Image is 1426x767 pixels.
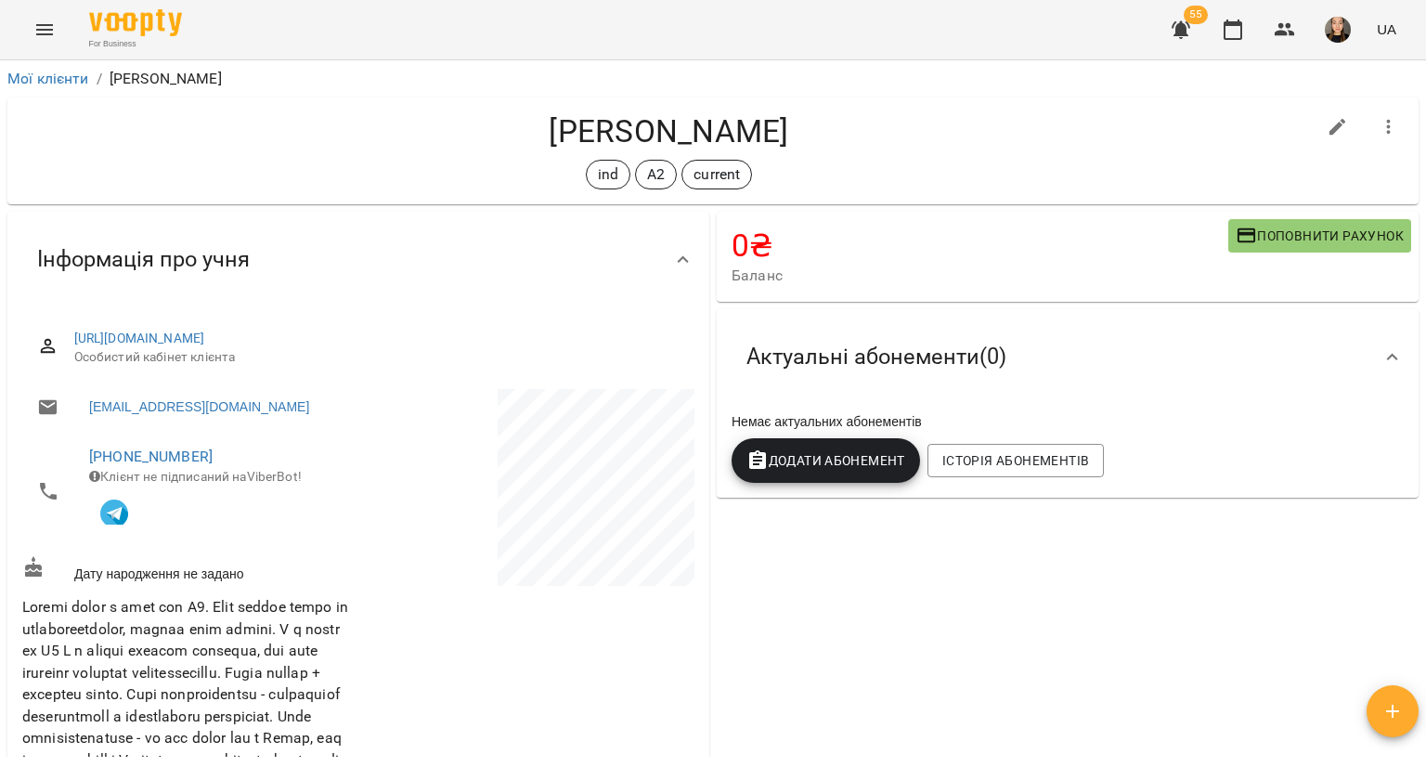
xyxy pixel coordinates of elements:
[19,552,358,587] div: Дату народження не задано
[74,348,680,367] span: Особистий кабінет клієнта
[100,500,128,527] img: Telegram
[728,409,1407,435] div: Немає актуальних абонементів
[942,449,1089,472] span: Історія абонементів
[1325,17,1351,43] img: 07686a9793963d6b74447e7664111bec.jpg
[717,309,1419,405] div: Актуальні абонементи(0)
[89,469,302,484] span: Клієнт не підписаний на ViberBot!
[635,160,677,189] div: А2
[89,397,309,416] a: [EMAIL_ADDRESS][DOMAIN_NAME]
[694,163,740,186] p: current
[598,163,618,186] p: ind
[22,7,67,52] button: Menu
[110,68,222,90] p: [PERSON_NAME]
[7,212,709,307] div: Інформація про учня
[746,449,905,472] span: Додати Абонемент
[97,68,102,90] li: /
[1184,6,1208,24] span: 55
[89,448,213,465] a: [PHONE_NUMBER]
[1377,19,1396,39] span: UA
[89,486,139,536] button: Клієнт підписаний на VooptyBot
[1236,225,1404,247] span: Поповнити рахунок
[1228,219,1411,253] button: Поповнити рахунок
[927,444,1104,477] button: Історія абонементів
[746,343,1006,371] span: Актуальні абонементи ( 0 )
[7,68,1419,90] nav: breadcrumb
[681,160,752,189] div: current
[732,227,1228,265] h4: 0 ₴
[586,160,630,189] div: ind
[74,331,205,345] a: [URL][DOMAIN_NAME]
[89,38,182,50] span: For Business
[647,163,665,186] p: А2
[22,112,1316,150] h4: [PERSON_NAME]
[1369,12,1404,46] button: UA
[7,70,89,87] a: Мої клієнти
[732,438,920,483] button: Додати Абонемент
[732,265,1228,287] span: Баланс
[37,245,250,274] span: Інформація про учня
[89,9,182,36] img: Voopty Logo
